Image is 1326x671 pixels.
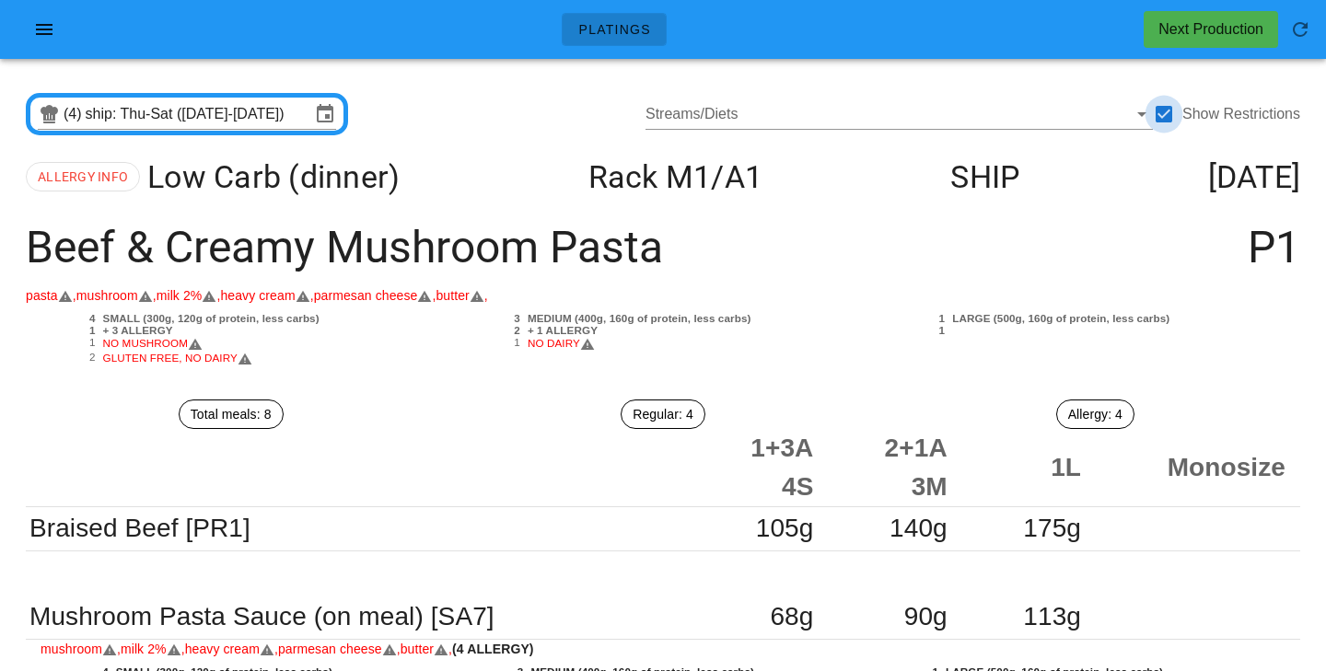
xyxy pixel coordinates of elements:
[436,288,487,303] span: butter
[29,352,99,366] div: 2
[314,288,436,303] span: parmesan cheese
[1096,429,1300,507] th: Monosize
[76,288,157,303] span: mushroom
[397,642,401,656] span: ,
[191,400,272,428] span: Total meals: 8
[454,337,524,352] div: 1
[121,642,185,656] span: milk 2%
[181,642,185,656] span: ,
[103,352,252,364] span: GLUTEN FREE, NO DAIRY
[26,507,694,551] td: Braised Beef [PR1]
[278,642,401,656] span: parmesan cheese
[29,325,99,337] div: 1
[220,288,313,303] span: heavy cream
[448,642,452,656] span: ,
[577,22,650,37] span: Platings
[99,325,448,337] div: + 3 ALLERGY
[1068,400,1122,428] span: Allergy: 4
[524,313,872,325] div: MEDIUM (400g, 160g of protein, less carbs)
[103,337,203,349] span: NO MUSHROOM
[1158,18,1263,40] div: Next Production
[41,642,121,656] span: mushroom
[524,325,872,337] div: + 1 ALLERGY
[904,602,948,631] span: 90g
[153,288,157,303] span: ,
[948,313,1297,325] div: LARGE (500g, 160g of protein, less carbs)
[185,642,278,656] span: heavy cream
[64,105,86,123] div: (4)
[454,313,524,325] div: 3
[454,325,524,337] div: 2
[26,288,76,303] span: pasta
[29,313,99,325] div: 4
[890,514,948,542] span: 140g
[11,210,1315,285] div: Beef & Creamy Mushroom Pasta
[26,596,694,640] td: Mushroom Pasta Sauce (on meal) [SA7]
[11,144,1315,210] div: Low Carb (dinner) Rack M1 SHIP [DATE]
[484,288,488,303] span: ,
[694,429,828,507] th: 1+3A 4S
[633,400,693,428] span: Regular: 4
[73,288,76,303] span: ,
[1023,602,1081,631] span: 113g
[216,288,220,303] span: ,
[157,288,221,303] span: milk 2%
[1023,514,1081,542] span: 175g
[274,642,278,656] span: ,
[528,337,595,349] span: NO DAIRY
[452,640,533,659] span: (4 ALLERGY)
[38,163,128,191] span: ALLERGY INFO
[711,158,762,195] span: /A1
[99,313,448,325] div: SMALL (300g, 120g of protein, less carbs)
[756,514,814,542] span: 105g
[770,602,813,631] span: 68g
[432,288,436,303] span: ,
[117,642,121,656] span: ,
[401,642,452,656] span: butter
[879,313,949,325] div: 1
[29,337,99,352] div: 1
[310,288,314,303] span: ,
[562,13,666,46] a: Platings
[1248,225,1300,271] span: P1
[646,99,1153,129] div: Streams/Diets
[828,429,961,507] th: 2+1A 3M
[879,325,949,337] div: 1
[1182,105,1300,123] label: Show Restrictions
[962,429,1096,507] th: 1L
